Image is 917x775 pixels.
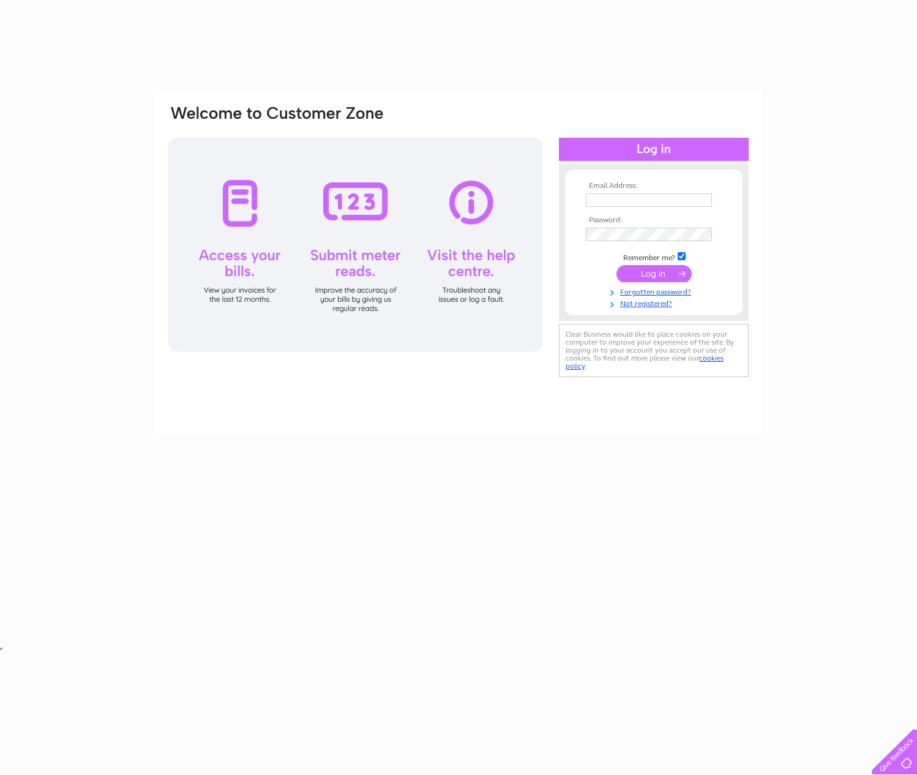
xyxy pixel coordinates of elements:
[616,265,692,282] input: Submit
[559,324,749,377] div: Clear Business would like to place cookies on your computer to improve your experience of the sit...
[586,285,725,297] a: Forgotten password?
[583,250,725,263] td: Remember me?
[583,216,725,225] th: Password:
[583,182,725,190] th: Email Address:
[566,354,724,370] a: cookies policy
[586,297,725,309] a: Not registered?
